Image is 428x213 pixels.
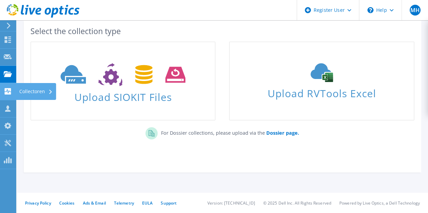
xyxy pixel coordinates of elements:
[25,200,51,206] a: Privacy Policy
[266,130,299,136] b: Dossier page.
[229,42,414,121] a: Upload RVTools Excel
[30,27,414,35] div: Select the collection type
[31,88,215,102] span: Upload SIOKIT Files
[410,5,421,16] span: MH
[230,84,413,99] span: Upload RVTools Excel
[30,42,216,121] a: Upload SIOKIT Files
[367,7,374,13] svg: \n
[265,130,299,136] a: Dossier page.
[339,200,420,206] li: Powered by Live Optics, a Dell Technology
[263,200,331,206] li: © 2025 Dell Inc. All Rights Reserved
[114,200,134,206] a: Telemetry
[16,83,56,100] div: Collectoren
[83,200,106,206] a: Ads & Email
[207,200,255,206] li: Version: [TECHNICAL_ID]
[161,200,177,206] a: Support
[158,127,299,137] p: For Dossier collections, please upload via the
[142,200,153,206] a: EULA
[59,200,75,206] a: Cookies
